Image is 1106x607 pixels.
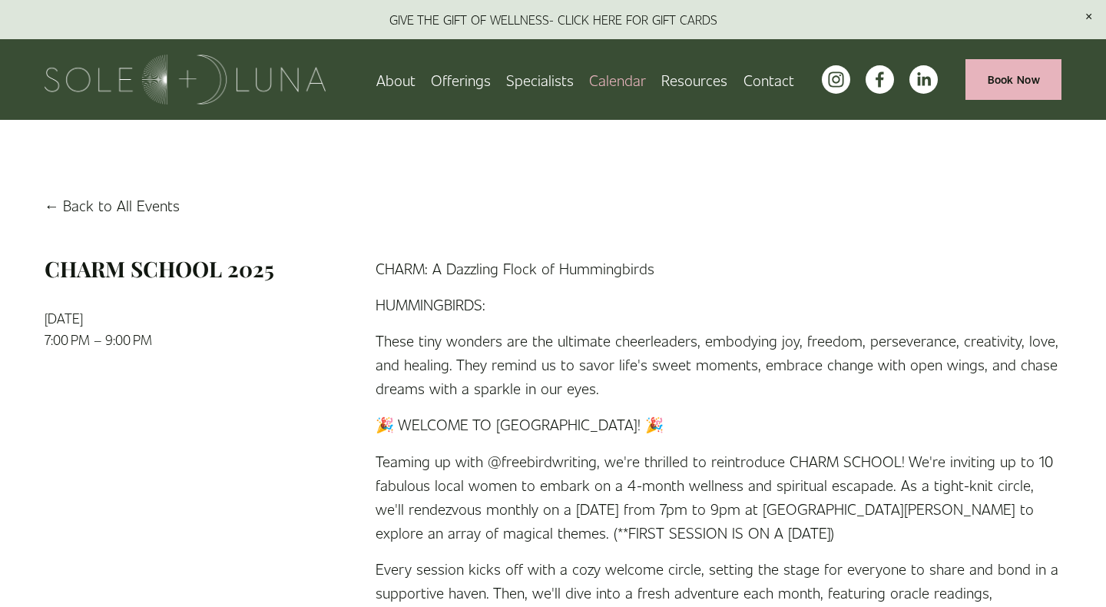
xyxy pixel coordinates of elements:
[376,449,1061,545] p: Teaming up with @freebirdwriting, we're thrilled to reintroduce CHARM SCHOOL! We're inviting up t...
[589,66,646,93] a: Calendar
[661,66,727,93] a: folder dropdown
[45,55,326,104] img: Sole + Luna
[909,65,938,94] a: LinkedIn
[376,328,1061,400] p: These tiny wonders are the ultimate cheerleaders, embodying joy, freedom, perseverance, creativit...
[431,66,491,93] a: folder dropdown
[45,256,349,282] h1: CHARM SCHOOL 2025
[866,65,894,94] a: facebook-unauth
[376,256,1061,280] p: CHARM: A Dazzling Flock of Hummingbirds
[743,66,794,93] a: Contact
[45,309,83,327] time: [DATE]
[376,292,1061,316] p: HUMMINGBIRDS:
[45,193,180,217] a: Back to All Events
[822,65,850,94] a: instagram-unauth
[661,68,727,91] span: Resources
[45,330,90,348] time: 7:00 PM
[105,330,152,348] time: 9:00 PM
[506,66,574,93] a: Specialists
[965,59,1061,100] a: Book Now
[431,68,491,91] span: Offerings
[376,412,1061,436] p: 🎉 WELCOME TO [GEOGRAPHIC_DATA]! 🎉
[376,66,416,93] a: About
